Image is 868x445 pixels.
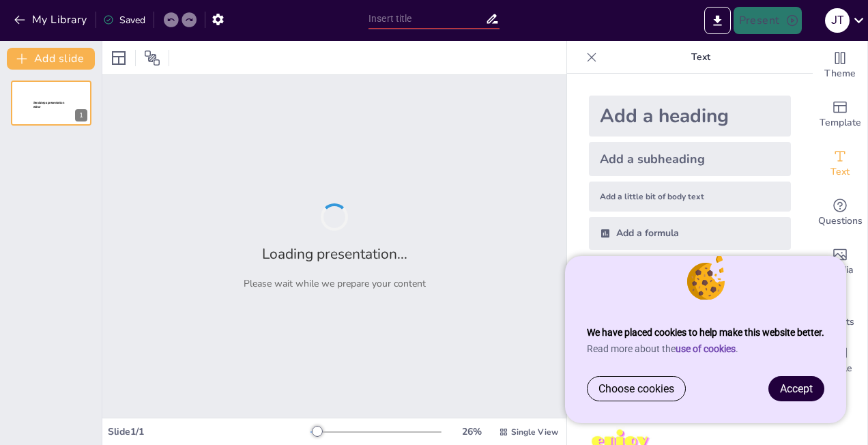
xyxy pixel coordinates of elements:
[511,427,558,437] span: Single View
[108,425,310,438] div: Slide 1 / 1
[144,50,160,66] span: Position
[824,66,856,81] span: Theme
[588,377,685,401] a: Choose cookies
[33,101,64,109] span: Sendsteps presentation editor
[813,238,867,287] div: Add images, graphics, shapes or video
[455,425,488,438] div: 26 %
[780,382,813,395] span: Accept
[825,7,850,34] button: J T
[734,7,802,34] button: Present
[813,139,867,188] div: Add text boxes
[598,382,674,395] span: Choose cookies
[103,14,145,27] div: Saved
[589,217,791,250] div: Add a formula
[813,90,867,139] div: Add ready made slides
[587,327,824,338] strong: We have placed cookies to help make this website better.
[813,188,867,238] div: Get real-time input from your audience
[825,8,850,33] div: J T
[818,214,863,229] span: Questions
[830,164,850,180] span: Text
[7,48,95,70] button: Add slide
[244,277,426,290] p: Please wait while we prepare your content
[589,182,791,212] div: Add a little bit of body text
[368,9,485,29] input: Insert title
[75,109,87,121] div: 1
[704,7,731,34] button: Export to PowerPoint
[676,343,736,354] a: use of cookies
[820,115,861,130] span: Template
[108,47,130,69] div: Layout
[262,244,407,263] h2: Loading presentation...
[813,41,867,90] div: Change the overall theme
[603,41,799,74] p: Text
[589,96,791,137] div: Add a heading
[587,343,824,354] p: Read more about the .
[11,81,91,126] div: 1
[10,9,93,31] button: My Library
[769,377,824,401] a: Accept
[589,142,791,176] div: Add a subheading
